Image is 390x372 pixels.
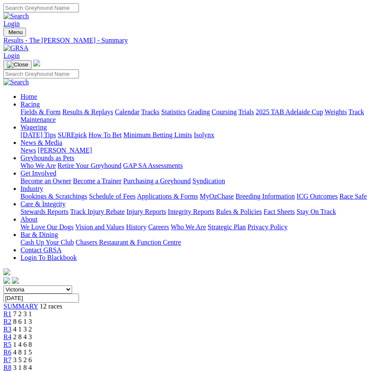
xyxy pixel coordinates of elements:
[20,246,61,254] a: Contact GRSA
[20,124,47,131] a: Wagering
[13,356,32,363] span: 3 5 2 6
[20,223,387,231] div: About
[216,208,262,215] a: Rules & Policies
[137,193,198,200] a: Applications & Forms
[20,147,387,154] div: News & Media
[3,310,12,317] a: R1
[238,108,254,115] a: Trials
[13,318,32,325] span: 8 6 1 3
[148,223,169,231] a: Careers
[325,108,347,115] a: Weights
[3,78,29,86] img: Search
[3,44,29,52] img: GRSA
[297,208,336,215] a: Stay On Track
[141,108,160,115] a: Tracks
[123,162,183,169] a: GAP SA Assessments
[212,108,237,115] a: Coursing
[297,193,338,200] a: ICG Outcomes
[256,108,323,115] a: 2025 TAB Adelaide Cup
[20,239,74,246] a: Cash Up Your Club
[3,52,20,59] a: Login
[20,131,387,139] div: Wagering
[3,20,20,27] a: Login
[40,303,62,310] span: 12 races
[3,326,12,333] a: R3
[3,349,12,356] a: R6
[20,216,38,223] a: About
[20,108,387,124] div: Racing
[20,231,58,238] a: Bar & Dining
[13,349,32,356] span: 4 8 1 5
[20,131,56,138] a: [DATE] Tips
[89,131,122,138] a: How To Bet
[20,208,387,216] div: Care & Integrity
[3,364,12,371] a: R8
[58,131,87,138] a: SUREpick
[3,356,12,363] a: R7
[3,60,32,69] button: Toggle navigation
[76,239,181,246] a: Chasers Restaurant & Function Centre
[70,208,125,215] a: Track Injury Rebate
[188,108,210,115] a: Grading
[339,193,367,200] a: Race Safe
[236,193,295,200] a: Breeding Information
[3,303,38,310] a: SUMMARY
[123,131,192,138] a: Minimum Betting Limits
[13,310,32,317] span: 7 2 3 1
[3,28,26,37] button: Toggle navigation
[20,208,68,215] a: Stewards Reports
[62,108,113,115] a: Results & Replays
[9,29,23,35] span: Menu
[126,208,166,215] a: Injury Reports
[3,37,387,44] a: Results - The [PERSON_NAME] - Summary
[20,101,40,108] a: Racing
[38,147,92,154] a: [PERSON_NAME]
[20,223,73,231] a: We Love Our Dogs
[89,193,135,200] a: Schedule of Fees
[208,223,246,231] a: Strategic Plan
[20,185,43,192] a: Industry
[171,223,206,231] a: Who We Are
[115,108,140,115] a: Calendar
[13,326,32,333] span: 4 1 3 2
[194,131,214,138] a: Isolynx
[33,60,40,66] img: logo-grsa-white.png
[20,177,387,185] div: Get Involved
[12,277,19,284] img: twitter.svg
[20,162,387,170] div: Greyhounds as Pets
[20,147,36,154] a: News
[75,223,124,231] a: Vision and Values
[73,177,122,185] a: Become a Trainer
[3,333,12,340] a: R4
[7,61,28,68] img: Close
[20,177,71,185] a: Become an Owner
[247,223,288,231] a: Privacy Policy
[13,341,32,348] span: 1 4 6 8
[3,294,79,303] input: Select date
[123,177,191,185] a: Purchasing a Greyhound
[20,162,56,169] a: Who We Are
[13,333,32,340] span: 2 8 4 3
[13,364,32,371] span: 3 1 8 4
[200,193,234,200] a: MyOzChase
[3,69,79,78] input: Search
[20,139,62,146] a: News & Media
[3,12,29,20] img: Search
[20,108,364,123] a: Track Maintenance
[3,318,12,325] a: R2
[20,239,387,246] div: Bar & Dining
[264,208,295,215] a: Fact Sheets
[20,108,61,115] a: Fields & Form
[3,341,12,348] a: R5
[20,170,56,177] a: Get Involved
[192,177,225,185] a: Syndication
[20,254,77,261] a: Login To Blackbook
[20,193,87,200] a: Bookings & Scratchings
